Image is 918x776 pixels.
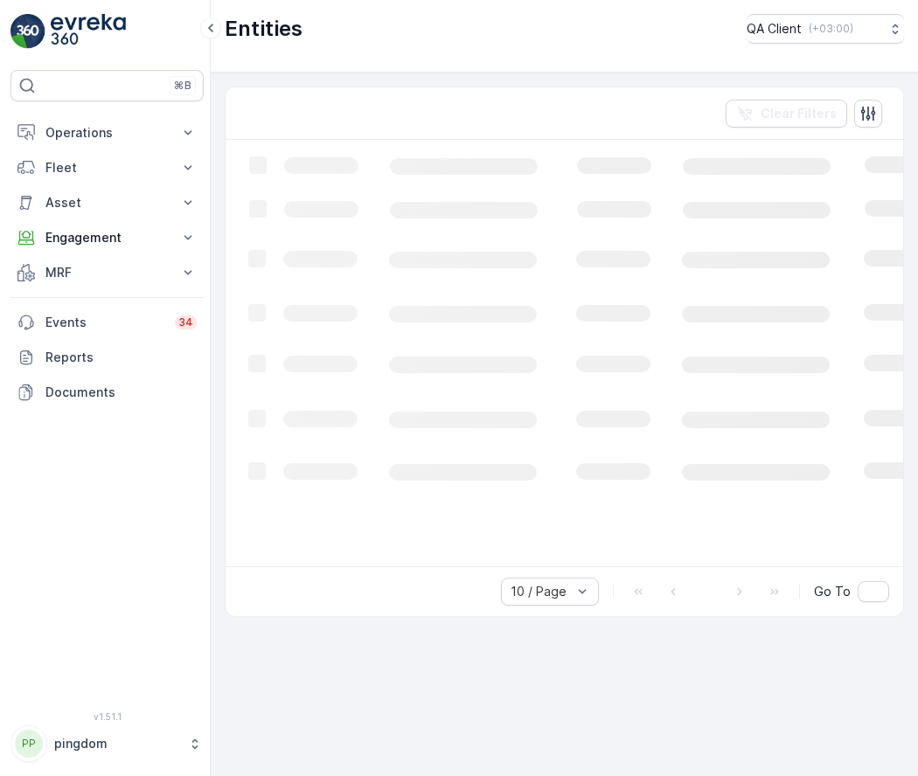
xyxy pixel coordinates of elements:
button: Asset [10,185,204,220]
p: QA Client [747,20,802,38]
p: Operations [45,124,169,142]
p: Fleet [45,159,169,177]
p: Entities [225,15,303,43]
p: Clear Filters [761,105,837,122]
div: PP [15,730,43,758]
button: MRF [10,255,204,290]
button: PPpingdom [10,725,204,762]
span: v 1.51.1 [10,711,204,722]
img: logo [10,14,45,49]
a: Events34 [10,305,204,340]
p: pingdom [54,735,179,752]
p: ( +03:00 ) [809,22,853,36]
button: Operations [10,115,204,150]
p: Asset [45,194,169,211]
button: Engagement [10,220,204,255]
a: Documents [10,375,204,410]
button: Fleet [10,150,204,185]
p: MRF [45,264,169,281]
button: Clear Filters [726,100,847,128]
p: Reports [45,349,197,366]
img: logo_light-DOdMpM7g.png [51,14,126,49]
p: Engagement [45,229,169,246]
button: QA Client(+03:00) [747,14,904,44]
p: ⌘B [174,79,191,93]
a: Reports [10,340,204,375]
p: 34 [178,315,193,329]
p: Events [45,314,164,331]
p: Documents [45,384,197,401]
span: Go To [814,583,851,600]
